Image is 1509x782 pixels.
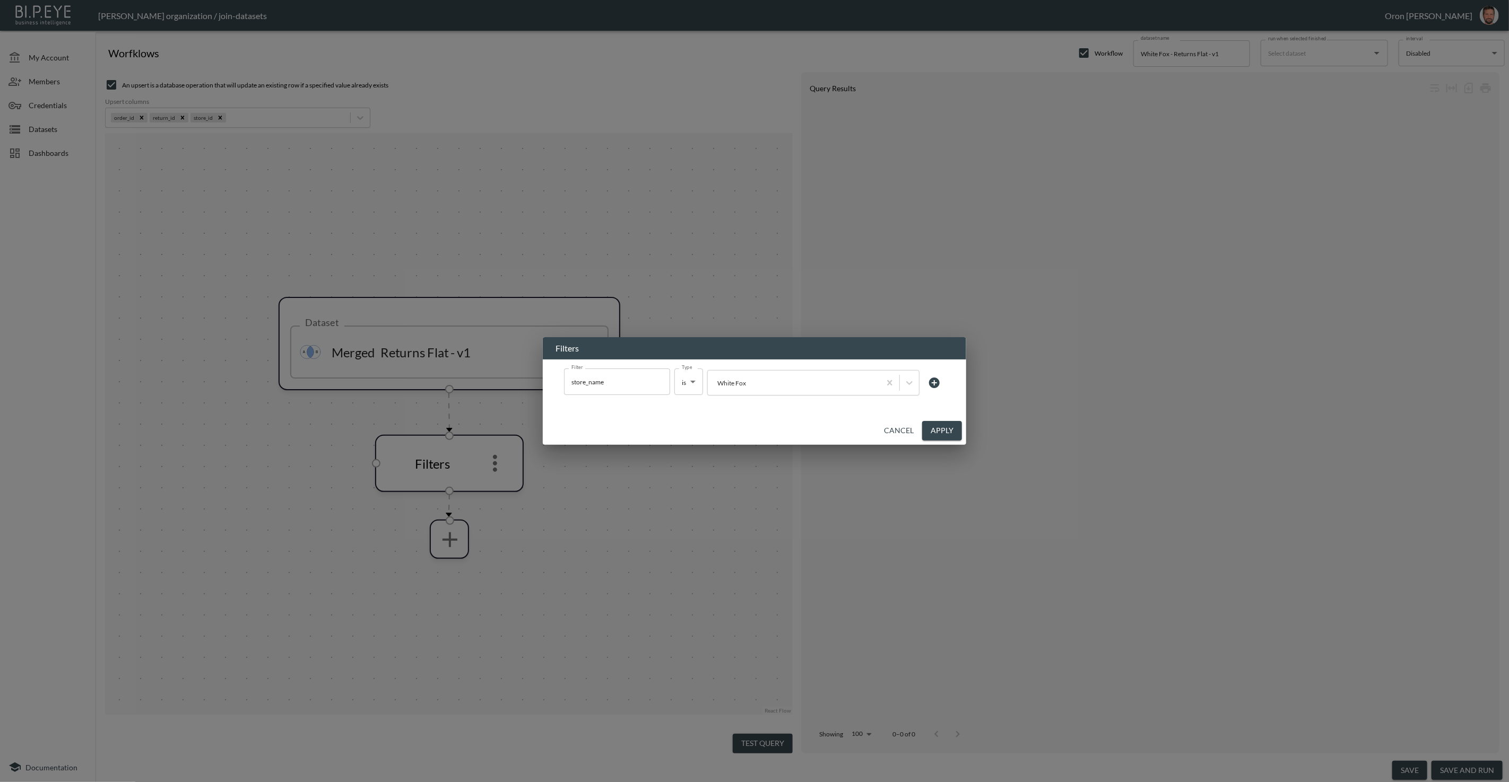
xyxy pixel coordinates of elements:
[682,364,692,371] label: Type
[571,364,583,371] label: Filter
[682,379,686,386] span: is
[713,377,875,389] div: White Fox
[880,421,918,441] button: Cancel
[569,373,649,390] input: Filter
[543,337,966,359] h2: Filters
[922,421,962,441] button: Apply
